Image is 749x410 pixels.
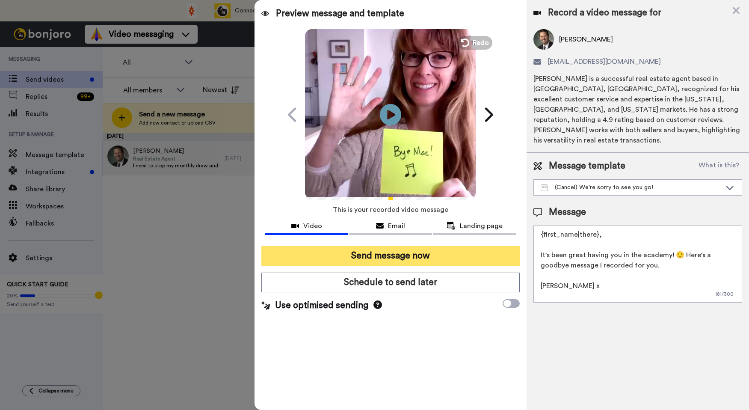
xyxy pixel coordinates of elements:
[549,206,586,219] span: Message
[549,160,625,172] span: Message template
[261,273,520,292] button: Schedule to send later
[696,160,742,172] button: What is this?
[533,226,742,303] textarea: {first_name|there}, It's been great having you in the academy! 🙂 Here's a goodbye message I recor...
[541,184,548,191] img: Message-temps.svg
[275,299,368,312] span: Use optimised sending
[541,183,721,192] div: (Cancel) We're sorry to see you go!
[533,74,742,146] div: [PERSON_NAME] is a successful real estate agent based in [GEOGRAPHIC_DATA], [GEOGRAPHIC_DATA], re...
[261,246,520,266] button: Send message now
[460,221,503,231] span: Landing page
[388,221,405,231] span: Email
[333,200,448,219] span: This is your recorded video message
[303,221,322,231] span: Video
